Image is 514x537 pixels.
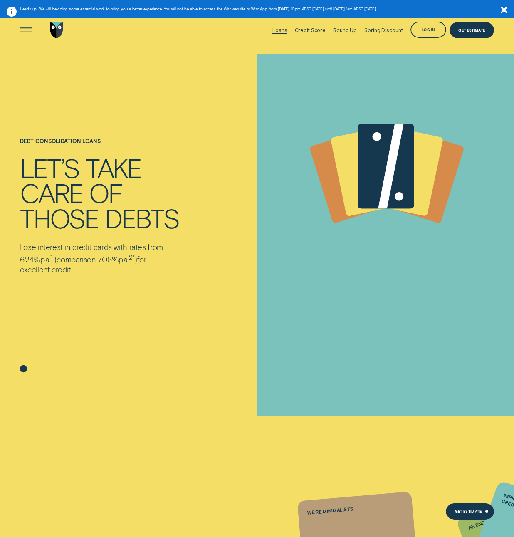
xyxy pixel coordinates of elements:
p: Lose interest in credit cards with rates from 6.24% comparison 7.06% for excellent credit. [20,242,176,274]
span: ( [54,255,57,264]
a: Get Estimate [450,22,494,38]
div: Credit Score [295,27,326,33]
div: LET’S [20,155,79,180]
button: Log in [410,22,447,38]
div: CARE [20,180,83,205]
span: ) [135,255,137,264]
div: Loans [272,27,287,33]
sup: 1 [50,253,52,261]
div: THOSE [20,205,99,230]
div: Round Up [333,27,357,33]
span: p.a. [119,255,129,264]
a: Loans [272,12,287,48]
h1: Debt consolidation loans [20,138,180,155]
span: Per Annum [119,255,129,264]
span: Per Annum [40,255,51,264]
span: p.a. [40,255,51,264]
div: DEBTS [105,205,179,230]
a: Round Up [333,12,357,48]
a: Get Estimate [446,503,494,520]
a: Go to home page [49,12,65,48]
div: OF [89,180,123,205]
a: Credit Score [295,12,326,48]
img: Wisr [50,22,64,38]
div: Spring Discount [364,27,403,33]
a: Spring Discount [364,12,403,48]
h4: LET’S TAKE CARE OF THOSE DEBTS [20,155,180,230]
div: TAKE [86,155,141,180]
button: Open Menu [18,22,34,38]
